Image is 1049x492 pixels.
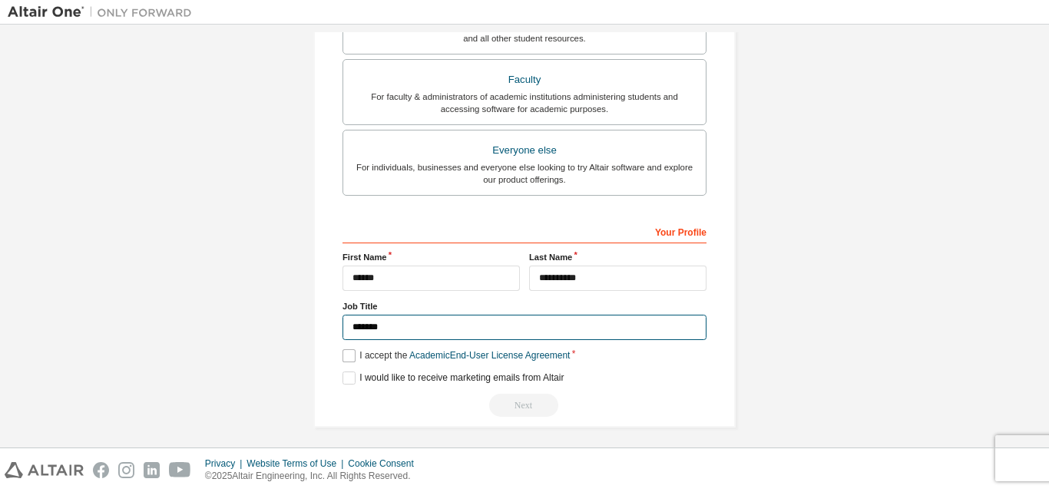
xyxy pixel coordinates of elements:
[342,251,520,263] label: First Name
[205,457,247,470] div: Privacy
[169,462,191,478] img: youtube.svg
[342,394,707,417] div: Read and acccept EULA to continue
[144,462,160,478] img: linkedin.svg
[352,140,697,161] div: Everyone else
[205,470,423,483] p: © 2025 Altair Engineering, Inc. All Rights Reserved.
[247,457,348,470] div: Website Terms of Use
[342,349,570,362] label: I accept the
[8,5,200,20] img: Altair One
[352,20,697,45] div: For currently enrolled students looking to access the free Altair Student Edition bundle and all ...
[352,91,697,115] div: For faculty & administrators of academic institutions administering students and accessing softwa...
[342,300,707,312] label: Job Title
[5,462,84,478] img: altair_logo.svg
[348,457,422,470] div: Cookie Consent
[352,69,697,91] div: Faculty
[352,161,697,186] div: For individuals, businesses and everyone else looking to try Altair software and explore our prod...
[93,462,109,478] img: facebook.svg
[342,371,564,385] label: I would like to receive marketing emails from Altair
[409,350,570,361] a: Academic End-User License Agreement
[342,219,707,243] div: Your Profile
[118,462,134,478] img: instagram.svg
[529,251,707,263] label: Last Name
